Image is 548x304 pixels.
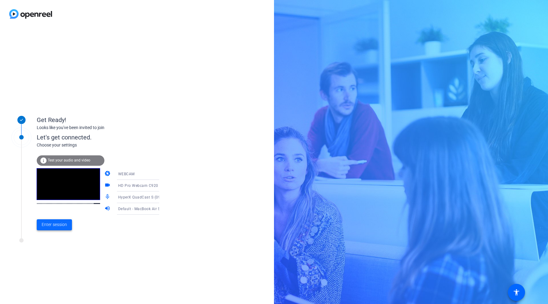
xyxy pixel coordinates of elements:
[118,206,191,211] span: Default - MacBook Air Speakers (Built-in)
[118,183,181,188] span: HD Pro Webcam C920 (046d:08e5)
[118,195,177,199] span: HyperX QuadCast S (0951:171d)
[40,157,47,164] mat-icon: info
[37,133,172,142] div: Let's get connected.
[104,170,112,178] mat-icon: camera
[37,219,72,230] button: Enter session
[37,115,159,124] div: Get Ready!
[104,194,112,201] mat-icon: mic_none
[104,205,112,213] mat-icon: volume_up
[104,182,112,189] mat-icon: videocam
[37,124,159,131] div: Looks like you've been invited to join
[42,221,67,228] span: Enter session
[37,142,172,148] div: Choose your settings
[48,158,90,162] span: Test your audio and video
[118,172,135,176] span: WEBCAM
[513,289,520,296] mat-icon: accessibility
